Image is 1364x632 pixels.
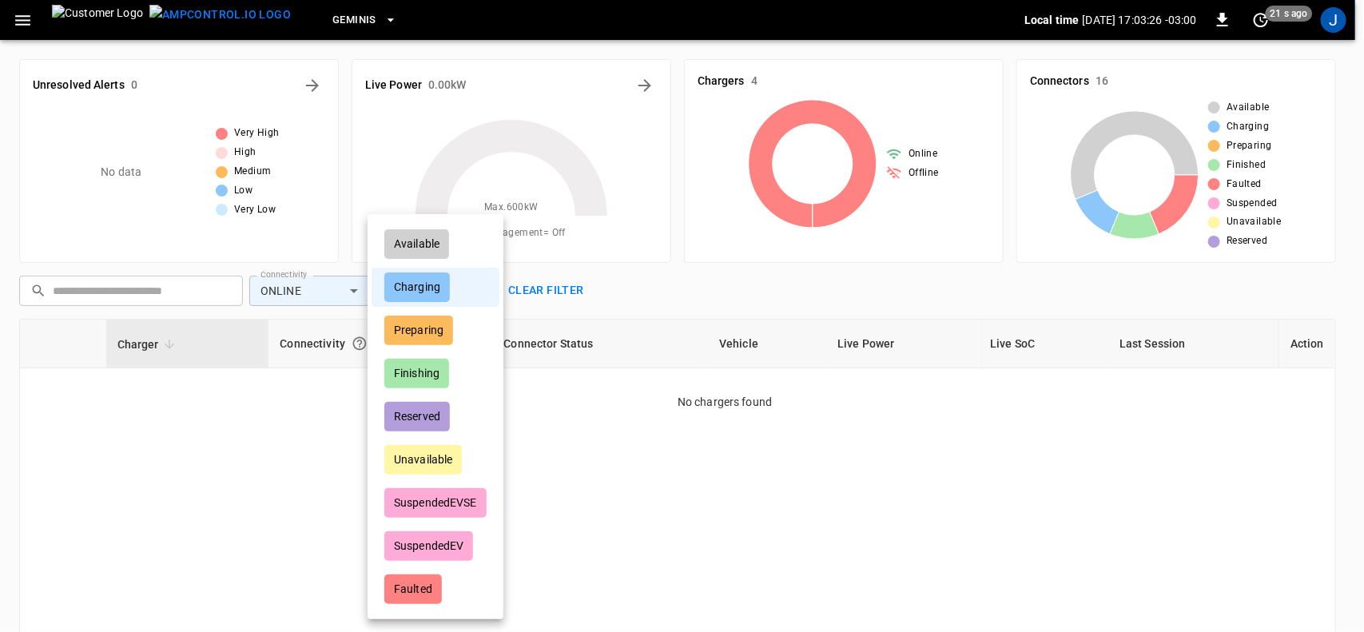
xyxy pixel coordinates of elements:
[384,359,449,388] div: Finishing
[384,229,449,259] div: Available
[384,272,450,302] div: Charging
[384,445,462,475] div: Unavailable
[384,488,487,518] div: SuspendedEVSE
[384,402,450,431] div: Reserved
[384,316,453,345] div: Preparing
[384,574,442,604] div: Faulted
[384,531,473,561] div: SuspendedEV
